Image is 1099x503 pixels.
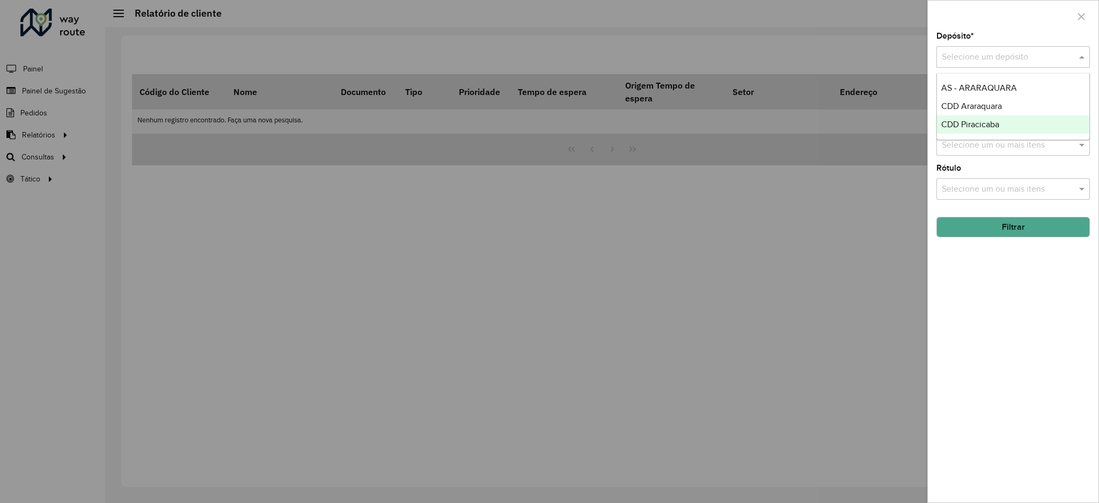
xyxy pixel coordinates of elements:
span: CDD Piracicaba [941,120,999,129]
label: Depósito [936,30,974,42]
label: Rótulo [936,162,961,174]
ng-dropdown-panel: Options list [936,73,1090,140]
button: Filtrar [936,217,1090,237]
span: AS - ARARAQUARA [941,83,1017,92]
span: CDD Araraquara [941,101,1002,111]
